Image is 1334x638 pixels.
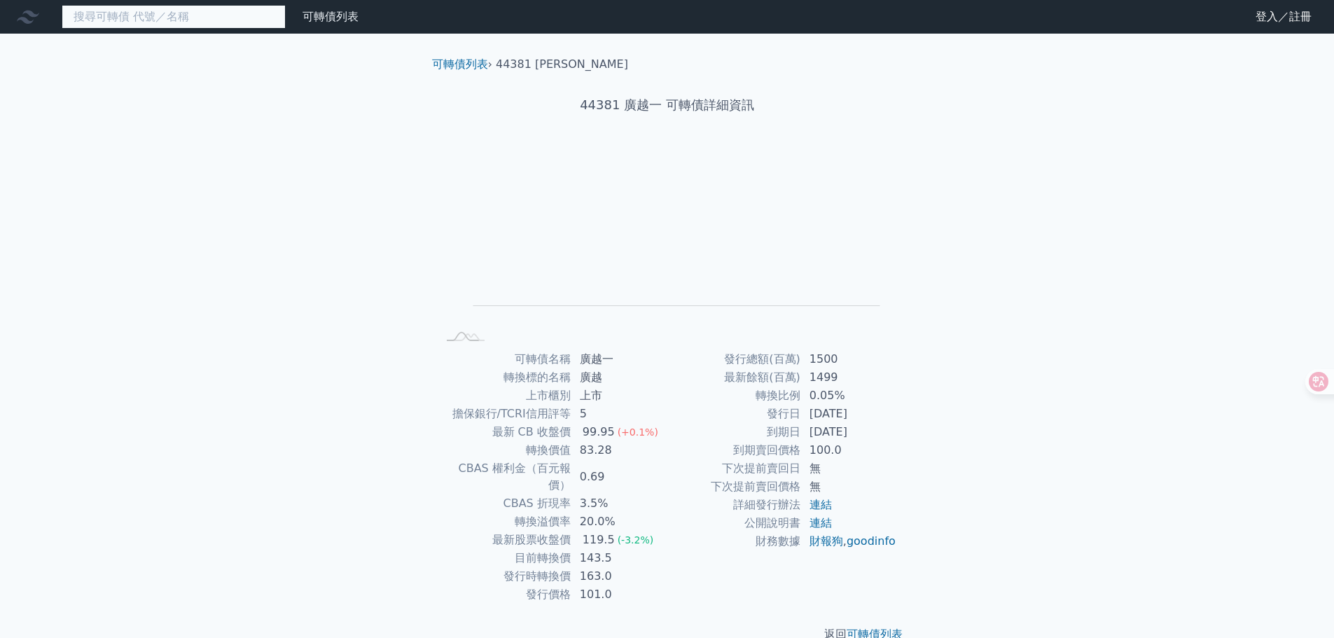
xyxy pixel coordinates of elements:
[801,478,897,496] td: 無
[438,368,571,387] td: 轉換標的名稱
[847,534,896,548] a: goodinfo
[438,423,571,441] td: 最新 CB 收盤價
[438,350,571,368] td: 可轉債名稱
[580,532,618,548] div: 119.5
[438,494,571,513] td: CBAS 折現率
[303,10,359,23] a: 可轉債列表
[801,387,897,405] td: 0.05%
[801,532,897,550] td: ,
[438,441,571,459] td: 轉換價值
[667,423,801,441] td: 到期日
[62,5,286,29] input: 搜尋可轉債 代號／名稱
[810,516,832,529] a: 連結
[438,459,571,494] td: CBAS 權利金（百元報價）
[667,387,801,405] td: 轉換比例
[438,387,571,405] td: 上市櫃別
[496,56,628,73] li: 44381 [PERSON_NAME]
[667,532,801,550] td: 財務數據
[432,57,488,71] a: 可轉債列表
[801,350,897,368] td: 1500
[460,159,880,326] g: Chart
[571,549,667,567] td: 143.5
[571,387,667,405] td: 上市
[801,405,897,423] td: [DATE]
[667,350,801,368] td: 發行總額(百萬)
[438,567,571,585] td: 發行時轉換價
[438,513,571,531] td: 轉換溢價率
[667,496,801,514] td: 詳細發行辦法
[667,478,801,496] td: 下次提前賣回價格
[667,441,801,459] td: 到期賣回價格
[571,441,667,459] td: 83.28
[618,427,658,438] span: (+0.1%)
[438,585,571,604] td: 發行價格
[667,405,801,423] td: 發行日
[571,350,667,368] td: 廣越一
[571,405,667,423] td: 5
[810,498,832,511] a: 連結
[421,95,914,115] h1: 44381 廣越一 可轉債詳細資訊
[571,459,667,494] td: 0.69
[571,368,667,387] td: 廣越
[432,56,492,73] li: ›
[571,494,667,513] td: 3.5%
[571,567,667,585] td: 163.0
[801,368,897,387] td: 1499
[801,441,897,459] td: 100.0
[667,368,801,387] td: 最新餘額(百萬)
[801,459,897,478] td: 無
[438,549,571,567] td: 目前轉換價
[571,513,667,531] td: 20.0%
[667,514,801,532] td: 公開說明書
[571,585,667,604] td: 101.0
[810,534,843,548] a: 財報狗
[1244,6,1323,28] a: 登入／註冊
[618,534,654,546] span: (-3.2%)
[438,531,571,549] td: 最新股票收盤價
[801,423,897,441] td: [DATE]
[438,405,571,423] td: 擔保銀行/TCRI信用評等
[667,459,801,478] td: 下次提前賣回日
[580,424,618,441] div: 99.95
